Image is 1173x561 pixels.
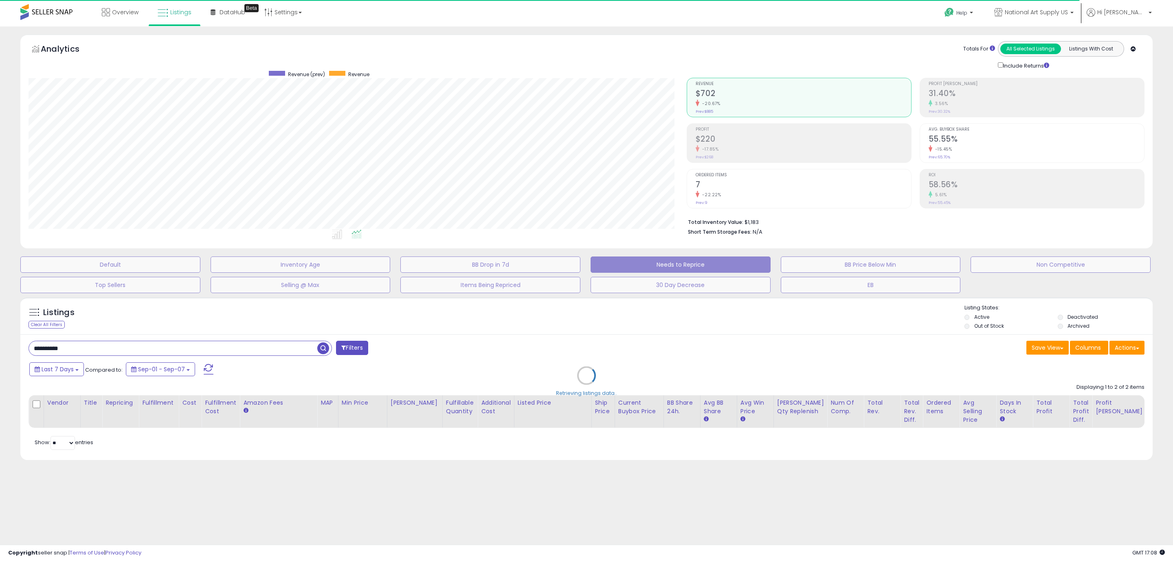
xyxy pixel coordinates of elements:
[696,82,911,86] span: Revenue
[932,192,947,198] small: 5.61%
[781,277,961,293] button: EB
[696,109,713,114] small: Prev: $885
[971,256,1151,273] button: Non Competitive
[696,127,911,132] span: Profit
[932,146,952,152] small: -15.45%
[1087,8,1152,26] a: Hi [PERSON_NAME]
[696,155,713,160] small: Prev: $268
[688,228,751,235] b: Short Term Storage Fees:
[696,134,911,145] h2: $220
[348,71,369,78] span: Revenue
[591,256,771,273] button: Needs to Reprice
[944,7,954,18] i: Get Help
[211,256,391,273] button: Inventory Age
[696,173,911,178] span: Ordered Items
[1097,8,1146,16] span: Hi [PERSON_NAME]
[929,180,1144,191] h2: 58.56%
[929,82,1144,86] span: Profit [PERSON_NAME]
[170,8,191,16] span: Listings
[929,200,951,205] small: Prev: 55.45%
[20,277,200,293] button: Top Sellers
[929,109,950,114] small: Prev: 30.32%
[20,256,200,273] button: Default
[688,219,743,226] b: Total Inventory Value:
[699,101,720,107] small: -20.67%
[781,256,961,273] button: BB Price Below Min
[929,155,950,160] small: Prev: 65.70%
[400,277,580,293] button: Items Being Repriced
[400,256,580,273] button: BB Drop in 7d
[41,43,95,57] h5: Analytics
[992,61,1059,70] div: Include Returns
[929,127,1144,132] span: Avg. Buybox Share
[244,4,259,12] div: Tooltip anchor
[1005,8,1068,16] span: National Art Supply US
[1000,44,1061,54] button: All Selected Listings
[688,217,1138,226] li: $1,183
[963,45,995,53] div: Totals For
[956,9,967,16] span: Help
[929,89,1144,100] h2: 31.40%
[932,101,948,107] small: 3.56%
[696,200,707,205] small: Prev: 9
[938,1,981,26] a: Help
[929,173,1144,178] span: ROI
[696,89,911,100] h2: $702
[288,71,325,78] span: Revenue (prev)
[112,8,138,16] span: Overview
[220,8,245,16] span: DataHub
[556,390,617,397] div: Retrieving listings data..
[1061,44,1121,54] button: Listings With Cost
[696,180,911,191] h2: 7
[753,228,762,236] span: N/A
[211,277,391,293] button: Selling @ Max
[929,134,1144,145] h2: 55.55%
[699,146,719,152] small: -17.85%
[699,192,721,198] small: -22.22%
[591,277,771,293] button: 30 Day Decrease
